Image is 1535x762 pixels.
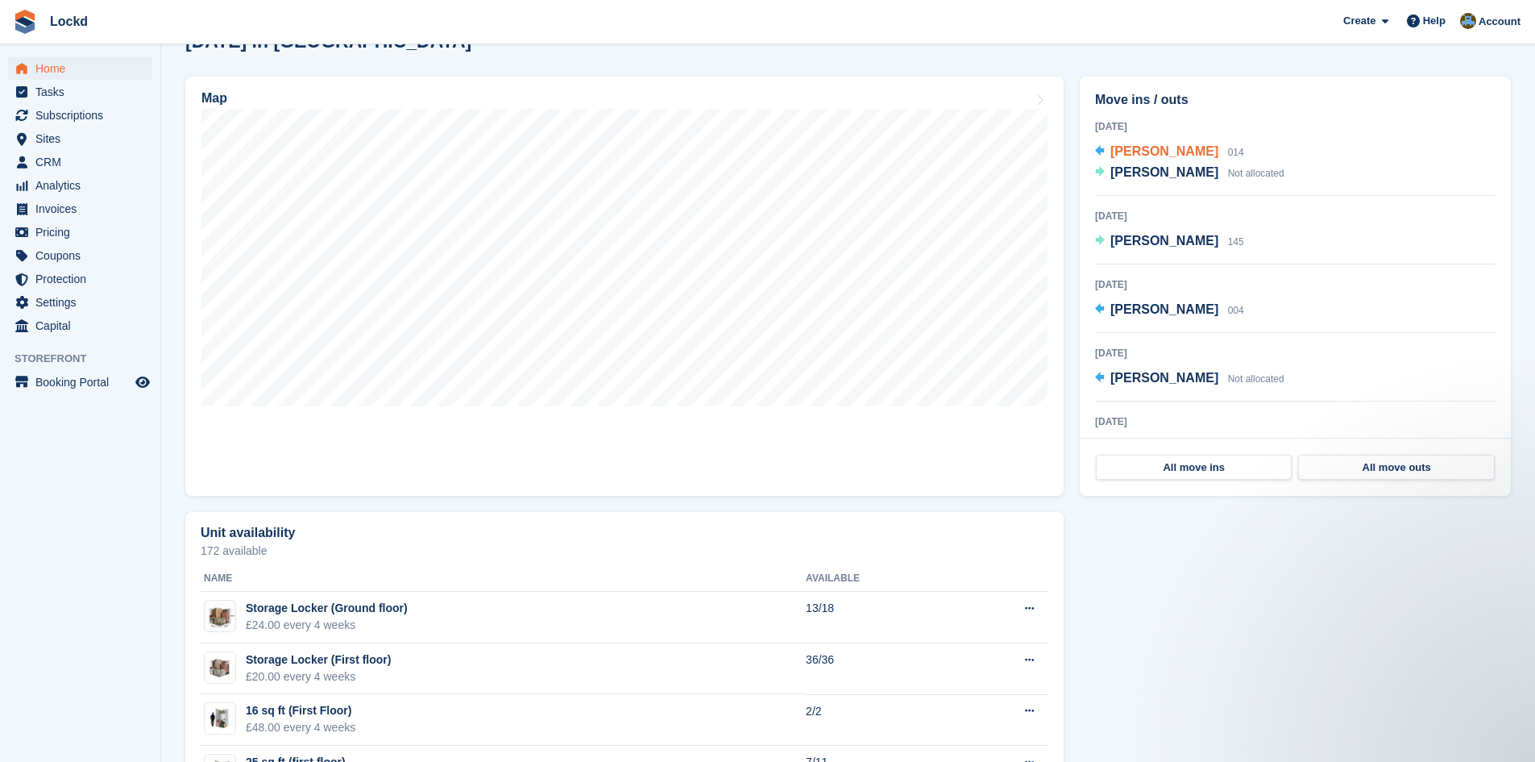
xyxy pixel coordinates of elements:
div: £20.00 every 4 weeks [246,668,391,685]
span: Booking Portal [35,371,132,393]
a: menu [8,57,152,80]
img: stora-icon-8386f47178a22dfd0bd8f6a31ec36ba5ce8667c1dd55bd0f319d3a0aa187defe.svg [13,10,37,34]
a: Map [185,77,1064,496]
span: 145 [1228,236,1244,248]
a: [PERSON_NAME] 145 [1095,231,1244,252]
span: [PERSON_NAME] [1110,302,1218,316]
div: 16 sq ft (First Floor) [246,702,355,719]
a: [PERSON_NAME] Not allocated [1095,163,1284,184]
a: menu [8,198,152,220]
span: [PERSON_NAME] [1110,234,1218,248]
a: menu [8,291,152,314]
div: [DATE] [1095,346,1496,360]
div: [DATE] [1095,414,1496,429]
a: [PERSON_NAME] 014 [1095,142,1244,163]
span: [PERSON_NAME] [1110,165,1218,179]
span: Help [1423,13,1446,29]
a: menu [8,221,152,244]
img: Locker%20image.png [205,601,235,631]
span: Storefront [15,351,160,367]
a: menu [8,104,152,127]
span: Protection [35,268,132,290]
span: Invoices [35,198,132,220]
span: Tasks [35,81,132,103]
img: 15-sqft%20.jpg [205,707,235,731]
span: Not allocated [1228,168,1284,179]
a: menu [8,81,152,103]
div: [DATE] [1095,119,1496,134]
a: menu [8,314,152,337]
span: [PERSON_NAME] [1110,144,1218,158]
a: menu [8,174,152,197]
span: CRM [35,151,132,173]
h2: Map [201,91,227,106]
p: 172 available [201,545,1048,556]
div: [DATE] [1095,277,1496,292]
a: menu [8,127,152,150]
td: 36/36 [806,643,955,695]
a: All move outs [1298,455,1494,481]
td: 2/2 [806,694,955,746]
a: menu [8,371,152,393]
a: [PERSON_NAME] 004 [1095,300,1244,321]
span: 004 [1228,305,1244,316]
h2: Move ins / outs [1095,90,1496,110]
a: menu [8,268,152,290]
a: menu [8,244,152,267]
div: Storage Locker (Ground floor) [246,600,408,617]
span: Pricing [35,221,132,244]
span: Capital [35,314,132,337]
span: Not allocated [1228,373,1284,385]
a: menu [8,151,152,173]
div: £48.00 every 4 weeks [246,719,355,736]
span: [PERSON_NAME] [1110,371,1218,385]
span: Account [1479,14,1520,30]
span: 014 [1228,147,1244,158]
img: Paul Budding [1460,13,1476,29]
a: Lockd [44,8,94,35]
span: Coupons [35,244,132,267]
div: Storage Locker (First floor) [246,652,391,668]
td: 13/18 [806,592,955,643]
img: Locker%20Medium%201%20-%20Plain%20(1).jpg [205,652,235,683]
span: Sites [35,127,132,150]
div: [DATE] [1095,209,1496,223]
div: £24.00 every 4 weeks [246,617,408,634]
span: Settings [35,291,132,314]
a: [PERSON_NAME] Not allocated [1095,369,1284,389]
a: Preview store [133,373,152,392]
span: Home [35,57,132,80]
a: All move ins [1096,455,1292,481]
th: Available [806,566,955,592]
span: Analytics [35,174,132,197]
th: Name [201,566,806,592]
span: Create [1343,13,1375,29]
h2: Unit availability [201,526,295,540]
span: Subscriptions [35,104,132,127]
